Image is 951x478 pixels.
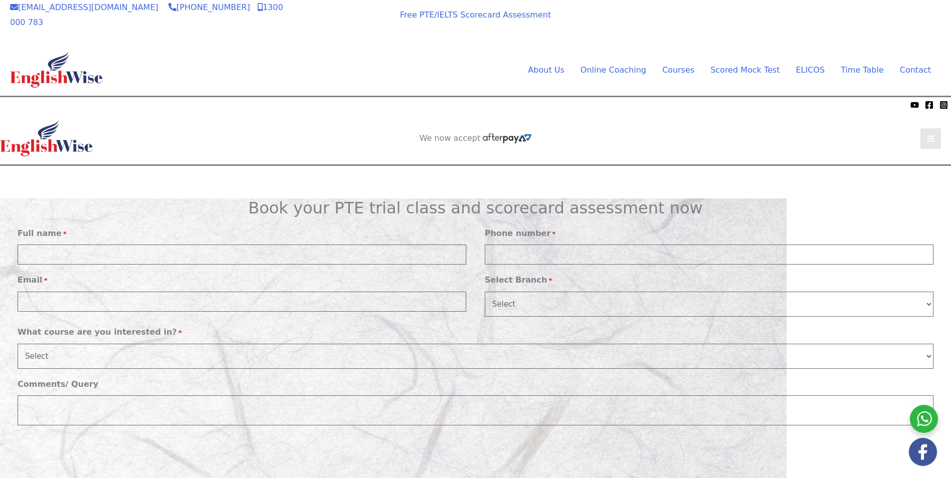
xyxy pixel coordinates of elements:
label: Full name [18,226,67,241]
nav: Site Navigation: Main Menu [504,63,931,78]
label: Select Branch [485,273,552,288]
label: What course are you interested in? [18,325,182,340]
img: Afterpay-Logo [483,133,531,143]
span: Contact [900,65,931,75]
span: Time Table [841,65,884,75]
img: Afterpay-Logo [323,24,351,30]
a: Scored Mock TestMenu Toggle [702,63,788,78]
img: white-facebook.png [909,438,937,466]
a: ELICOS [788,63,833,78]
a: Facebook [925,101,933,109]
aside: Header Widget 1 [388,166,563,198]
span: We now accept [420,133,481,143]
label: Comments/ Query [18,377,98,392]
aside: Header Widget 1 [766,6,941,38]
a: [PHONE_NUMBER] [168,3,250,12]
h1: Book your PTE trial class and scorecard assessment now [18,198,933,217]
span: Scored Mock Test [710,65,780,75]
label: Email [18,273,47,288]
a: Free PTE/IELTS Scorecard Assessment [400,10,551,20]
a: AI SCORED PTE SOFTWARE REGISTER FOR FREE SOFTWARE TRIAL [776,14,931,34]
iframe: reCAPTCHA [18,438,170,477]
img: cropped-ew-logo [10,52,103,88]
a: About UsMenu Toggle [520,63,572,78]
a: AI SCORED PTE SOFTWARE REGISTER FOR FREE SOFTWARE TRIAL [399,174,553,194]
span: Courses [662,65,694,75]
span: About Us [528,65,564,75]
a: Contact [892,63,931,78]
span: ELICOS [796,65,825,75]
span: We now accept [310,12,363,22]
span: Online Coaching [581,65,646,75]
a: Online CoachingMenu Toggle [573,63,654,78]
a: Time TableMenu Toggle [833,63,892,78]
a: YouTube [910,101,919,109]
img: Afterpay-Logo [61,102,88,108]
a: Instagram [939,101,948,109]
label: Phone number [485,226,556,241]
a: CoursesMenu Toggle [654,63,702,78]
span: We now accept [5,100,58,110]
aside: Header Widget 2 [415,133,537,144]
a: 1300 000 783 [10,3,283,27]
a: [EMAIL_ADDRESS][DOMAIN_NAME] [10,3,158,12]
